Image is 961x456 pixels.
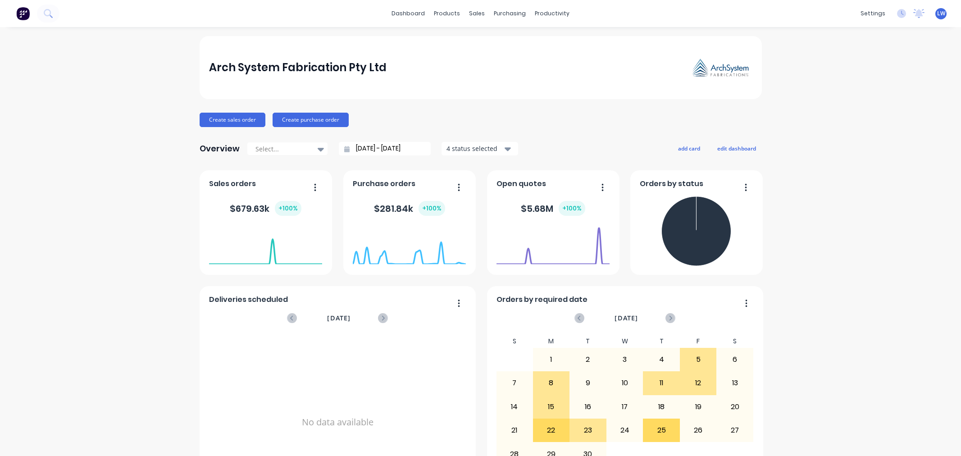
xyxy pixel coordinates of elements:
[717,419,753,442] div: 27
[496,372,533,394] div: 7
[496,178,546,189] span: Open quotes
[429,7,465,20] div: products
[607,419,643,442] div: 24
[465,7,489,20] div: sales
[643,396,679,418] div: 18
[689,56,752,80] img: Arch System Fabrication Pty Ltd
[496,419,533,442] div: 21
[533,372,569,394] div: 8
[716,335,753,348] div: S
[442,142,518,155] button: 4 status selected
[230,201,301,216] div: $ 679.63k
[570,372,606,394] div: 9
[570,396,606,418] div: 16
[446,144,503,153] div: 4 status selected
[200,113,265,127] button: Create sales order
[672,142,706,154] button: add card
[275,201,301,216] div: + 100 %
[680,348,716,371] div: 5
[533,396,569,418] div: 15
[717,396,753,418] div: 20
[559,201,585,216] div: + 100 %
[209,59,387,77] div: Arch System Fabrication Pty Ltd
[489,7,530,20] div: purchasing
[606,335,643,348] div: W
[530,7,574,20] div: productivity
[533,335,570,348] div: M
[209,178,256,189] span: Sales orders
[570,348,606,371] div: 2
[607,396,643,418] div: 17
[680,419,716,442] div: 26
[419,201,445,216] div: + 100 %
[680,396,716,418] div: 19
[569,335,606,348] div: T
[533,348,569,371] div: 1
[570,419,606,442] div: 23
[643,348,679,371] div: 4
[200,140,240,158] div: Overview
[521,201,585,216] div: $ 5.68M
[856,7,890,20] div: settings
[711,142,762,154] button: edit dashboard
[615,313,638,323] span: [DATE]
[937,9,945,18] span: LW
[533,419,569,442] div: 22
[717,348,753,371] div: 6
[640,178,703,189] span: Orders by status
[680,335,717,348] div: F
[643,335,680,348] div: T
[273,113,349,127] button: Create purchase order
[327,313,351,323] span: [DATE]
[643,372,679,394] div: 11
[353,178,415,189] span: Purchase orders
[680,372,716,394] div: 12
[496,396,533,418] div: 14
[643,419,679,442] div: 25
[717,372,753,394] div: 13
[607,372,643,394] div: 10
[387,7,429,20] a: dashboard
[374,201,445,216] div: $ 281.84k
[496,294,588,305] span: Orders by required date
[607,348,643,371] div: 3
[496,335,533,348] div: S
[16,7,30,20] img: Factory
